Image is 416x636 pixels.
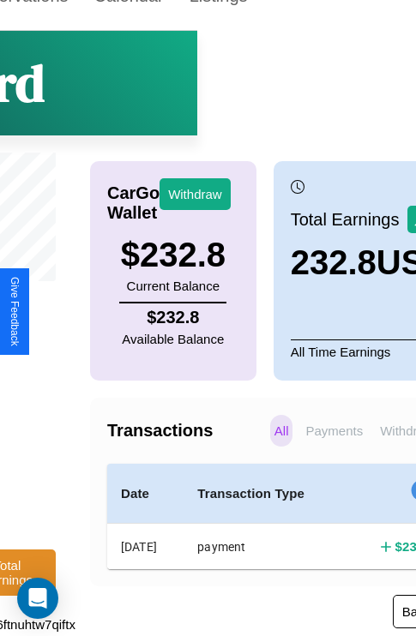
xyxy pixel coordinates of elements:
[122,308,224,327] h4: $ 232.8
[121,274,226,297] p: Current Balance
[197,483,332,504] h4: Transaction Type
[107,183,160,223] h4: CarGo Wallet
[160,178,231,210] button: Withdraw
[17,578,58,619] div: Open Intercom Messenger
[184,524,346,570] th: payment
[270,415,293,447] p: All
[122,327,224,351] p: Available Balance
[301,415,367,447] p: Payments
[107,524,184,570] th: [DATE]
[121,483,170,504] h4: Date
[121,236,226,274] h3: $ 232.8
[107,421,266,441] h4: Transactions
[9,277,21,346] div: Give Feedback
[291,204,408,235] p: Total Earnings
